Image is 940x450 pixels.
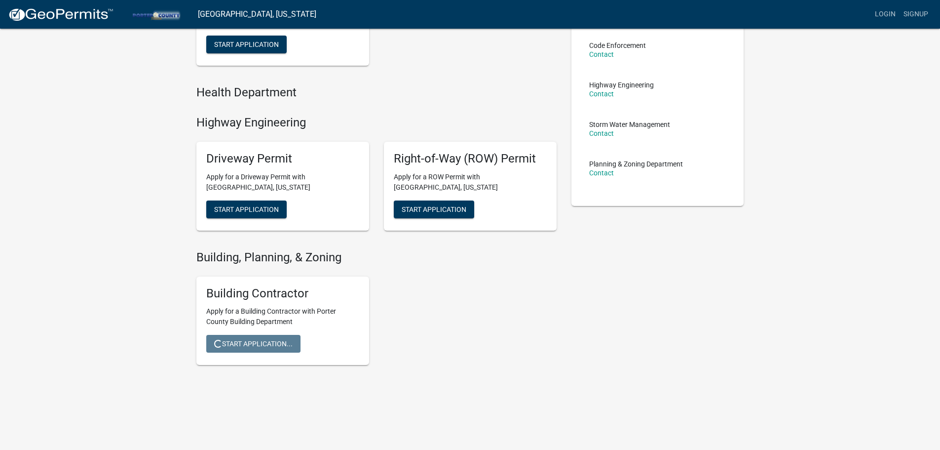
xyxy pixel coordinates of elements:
[214,205,279,213] span: Start Application
[196,250,557,265] h4: Building, Planning, & Zoning
[206,36,287,53] button: Start Application
[589,129,614,137] a: Contact
[206,306,359,327] p: Apply for a Building Contractor with Porter County Building Department
[589,121,670,128] p: Storm Water Management
[196,116,557,130] h4: Highway Engineering
[121,7,190,21] img: Porter County, Indiana
[206,201,287,218] button: Start Application
[589,42,646,49] p: Code Enforcement
[198,6,316,23] a: [GEOGRAPHIC_DATA], [US_STATE]
[394,152,547,166] h5: Right-of-Way (ROW) Permit
[394,172,547,193] p: Apply for a ROW Permit with [GEOGRAPHIC_DATA], [US_STATE]
[589,82,654,88] p: Highway Engineering
[206,172,359,193] p: Apply for a Driveway Permit with [GEOGRAPHIC_DATA], [US_STATE]
[214,41,279,48] span: Start Application
[589,50,614,58] a: Contact
[402,205,466,213] span: Start Application
[589,169,614,177] a: Contact
[214,340,293,348] span: Start Application...
[206,152,359,166] h5: Driveway Permit
[206,335,301,353] button: Start Application...
[196,85,557,100] h4: Health Department
[394,201,474,218] button: Start Application
[900,5,932,24] a: Signup
[206,286,359,301] h5: Building Contractor
[871,5,900,24] a: Login
[589,161,683,167] p: Planning & Zoning Department
[589,90,614,98] a: Contact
